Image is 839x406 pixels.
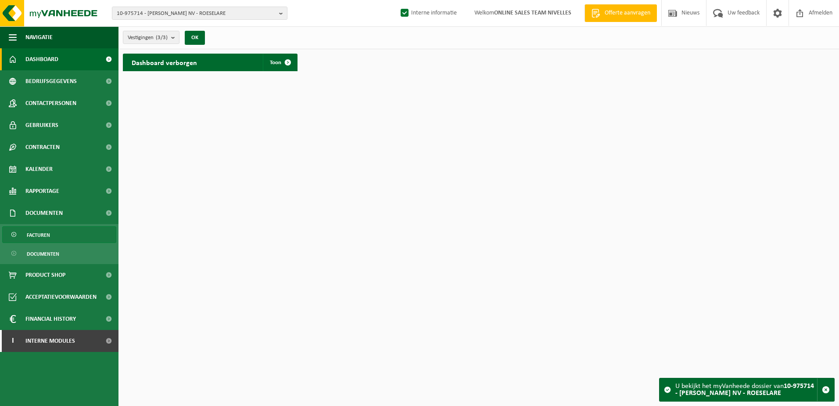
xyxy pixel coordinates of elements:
span: Vestigingen [128,31,168,44]
h2: Dashboard verborgen [123,54,206,71]
strong: ONLINE SALES TEAM NIVELLES [494,10,571,16]
span: Documenten [27,246,59,262]
span: Documenten [25,202,63,224]
span: Facturen [27,227,50,243]
span: Contactpersonen [25,92,76,114]
button: OK [185,31,205,45]
span: Financial History [25,308,76,330]
span: Acceptatievoorwaarden [25,286,97,308]
count: (3/3) [156,35,168,40]
button: Vestigingen(3/3) [123,31,179,44]
span: Bedrijfsgegevens [25,70,77,92]
span: Interne modules [25,330,75,352]
a: Toon [263,54,297,71]
span: I [9,330,17,352]
span: Rapportage [25,180,59,202]
span: Dashboard [25,48,58,70]
span: Navigatie [25,26,53,48]
span: Offerte aanvragen [602,9,653,18]
a: Offerte aanvragen [584,4,657,22]
a: Documenten [2,245,116,262]
span: Kalender [25,158,53,180]
span: Toon [270,60,281,65]
span: Product Shop [25,264,65,286]
label: Interne informatie [399,7,457,20]
span: Contracten [25,136,60,158]
a: Facturen [2,226,116,243]
button: 10-975714 - [PERSON_NAME] NV - ROESELARE [112,7,287,20]
span: Gebruikers [25,114,58,136]
div: U bekijkt het myVanheede dossier van [675,378,817,401]
strong: 10-975714 - [PERSON_NAME] NV - ROESELARE [675,383,814,397]
span: 10-975714 - [PERSON_NAME] NV - ROESELARE [117,7,276,20]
